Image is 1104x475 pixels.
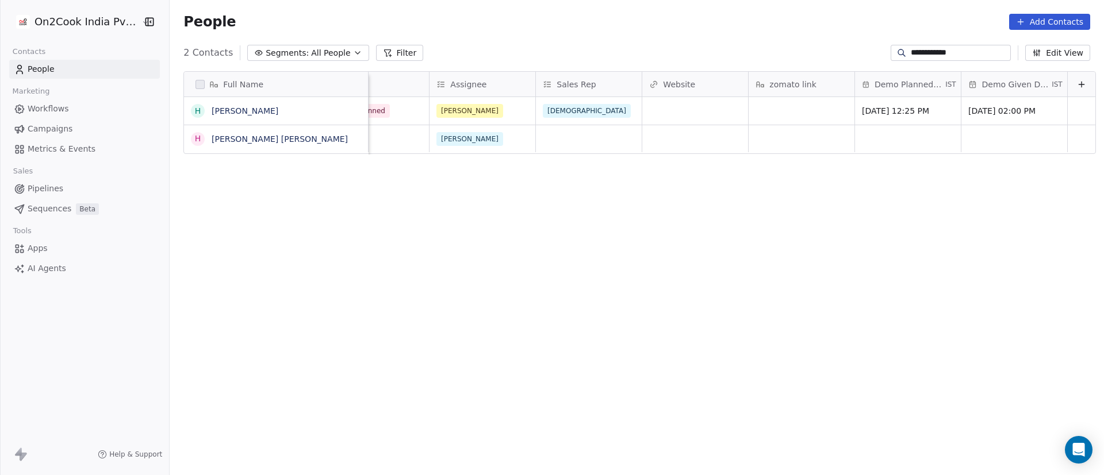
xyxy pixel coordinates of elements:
span: People [183,13,236,30]
a: Pipelines [9,179,160,198]
div: Open Intercom Messenger [1065,436,1092,464]
span: All People [311,47,350,59]
button: On2Cook India Pvt. Ltd. [14,12,134,32]
a: Apps [9,239,160,258]
div: Tags [323,72,429,96]
span: Segments: [266,47,309,59]
span: Marketing [7,83,55,100]
img: on2cook%20logo-04%20copy.jpg [16,15,30,29]
span: Beta [76,203,99,215]
span: [PERSON_NAME] [436,132,503,146]
span: Sequences [28,203,71,215]
span: On2Cook India Pvt. Ltd. [34,14,139,29]
span: Demo Planned Date [875,79,943,90]
button: Filter [376,45,424,61]
a: People [9,60,160,79]
div: Full Name [184,72,368,96]
span: Demo Given Date [982,79,1049,90]
div: h [195,105,201,117]
span: People [28,63,55,75]
a: [PERSON_NAME] [PERSON_NAME] [212,134,348,144]
span: 2 Contacts [183,46,233,60]
span: [DATE] 12:25 PM [862,105,954,117]
span: Campaigns [28,123,72,135]
span: IST [1052,80,1063,89]
a: SequencesBeta [9,199,160,218]
a: Metrics & Events [9,140,160,159]
span: Full Name [223,79,263,90]
span: Assignee [450,79,486,90]
span: [DEMOGRAPHIC_DATA] [543,104,631,118]
span: Contacts [7,43,51,60]
div: zomato link [749,72,854,96]
button: Edit View [1025,45,1090,61]
span: [DATE] 02:00 PM [968,105,1060,117]
a: Workflows [9,99,160,118]
div: Assignee [430,72,535,96]
span: Sales [8,163,38,180]
div: Demo Planned DateIST [855,72,961,96]
span: Website [663,79,695,90]
a: [PERSON_NAME] [212,106,278,115]
span: Apps [28,242,48,254]
div: Website [642,72,748,96]
span: zomato link [769,79,816,90]
span: Tools [8,222,36,240]
div: Sales Rep [536,72,642,96]
span: IST [945,80,956,89]
span: Help & Support [109,450,162,459]
div: Demo Given DateIST [961,72,1067,96]
span: [PERSON_NAME] [436,104,503,118]
span: AI Agents [28,262,66,275]
button: Add Contacts [1009,14,1090,30]
a: Campaigns [9,119,160,138]
div: H [195,133,201,145]
a: AI Agents [9,259,160,278]
a: Help & Support [98,450,162,459]
span: Metrics & Events [28,143,95,155]
span: Sales Rep [557,79,596,90]
div: grid [184,97,369,462]
span: Pipelines [28,183,63,195]
span: Workflows [28,103,69,115]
